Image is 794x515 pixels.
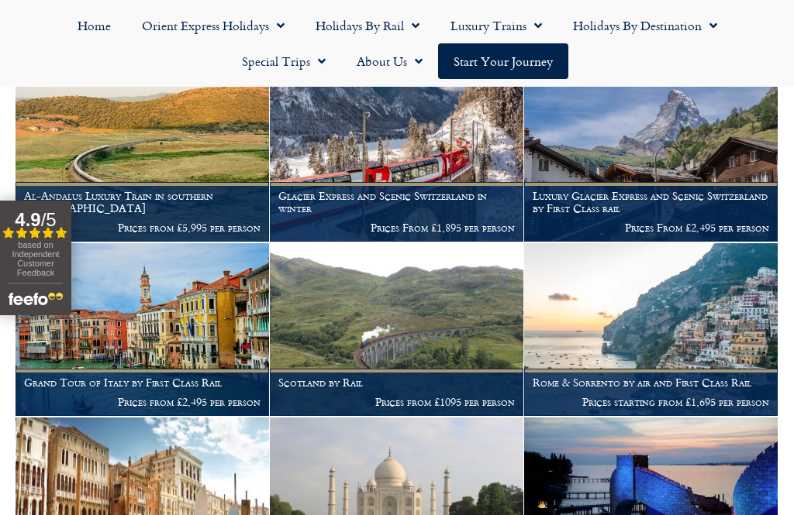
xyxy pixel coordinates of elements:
a: About Us [341,43,438,79]
a: Start your Journey [438,43,568,79]
p: Prices starting from £1,695 per person [533,396,769,408]
p: Prices from £5,995 per person [24,221,261,234]
p: Prices from £1095 per person [278,396,515,408]
a: Grand Tour of Italy by First Class Rail Prices from £2,495 per person [16,243,270,417]
h1: Luxury Glacier Express and Scenic Switzerland by First Class rail [533,190,769,215]
a: Special Trips [226,43,341,79]
a: Luxury Trains [435,8,558,43]
nav: Menu [8,8,786,79]
h1: Rome & Sorrento by air and First Class Rail [533,376,769,389]
a: Luxury Glacier Express and Scenic Switzerland by First Class rail Prices From £2,495 per person [524,69,778,242]
h1: Glacier Express and Scenic Switzerland in winter [278,190,515,215]
a: Orient Express Holidays [126,8,300,43]
p: Prices From £1,895 per person [278,221,515,234]
a: Al-Andalus Luxury Train in southern [GEOGRAPHIC_DATA] Prices from £5,995 per person [16,69,270,242]
a: Holidays by Rail [300,8,435,43]
p: Prices From £2,495 per person [533,221,769,234]
a: Holidays by Destination [558,8,733,43]
p: Prices from £2,495 per person [24,396,261,408]
h1: Scotland by Rail [278,376,515,389]
a: Scotland by Rail Prices from £1095 per person [270,243,524,417]
a: Glacier Express and Scenic Switzerland in winter Prices From £1,895 per person [270,69,524,242]
h1: Al-Andalus Luxury Train in southern [GEOGRAPHIC_DATA] [24,190,261,215]
h1: Grand Tour of Italy by First Class Rail [24,376,261,389]
a: Rome & Sorrento by air and First Class Rail Prices starting from £1,695 per person [524,243,778,417]
a: Home [62,8,126,43]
